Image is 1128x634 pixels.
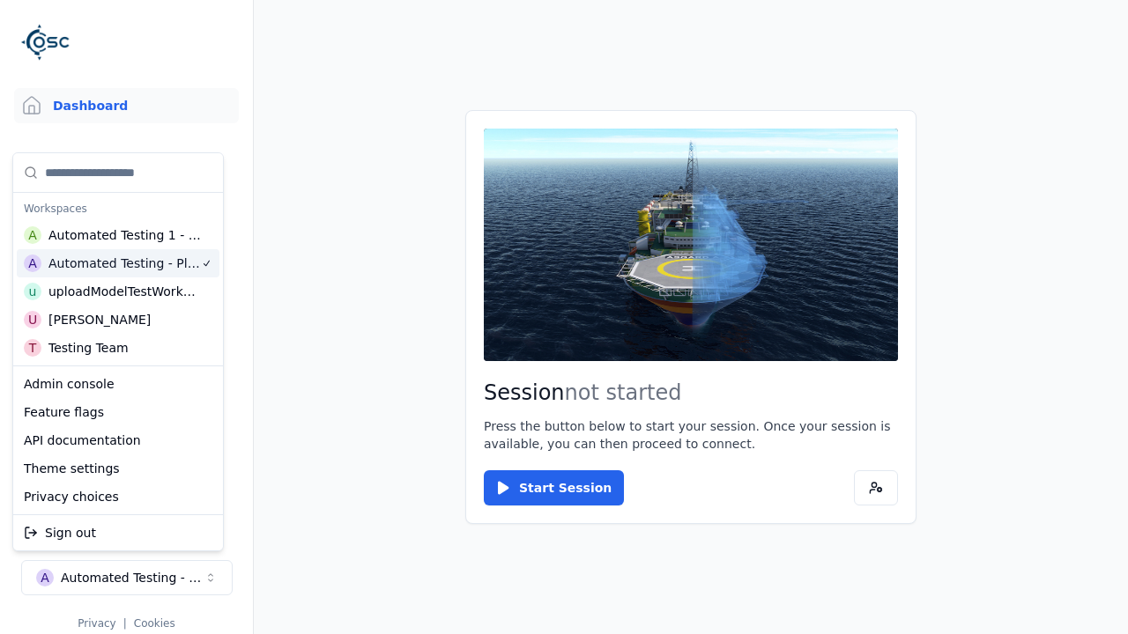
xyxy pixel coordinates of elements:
div: Admin console [17,370,219,398]
div: Suggestions [13,515,223,550]
div: Automated Testing 1 - Playwright [48,226,202,244]
div: Sign out [17,519,219,547]
div: Automated Testing - Playwright [48,254,201,272]
div: U [24,311,41,328]
div: Privacy choices [17,483,219,511]
div: Workspaces [17,196,219,221]
div: u [24,283,41,300]
div: [PERSON_NAME] [48,311,151,328]
div: Theme settings [17,454,219,483]
div: Testing Team [48,339,129,357]
div: T [24,339,41,357]
div: uploadModelTestWorkspace [48,283,200,300]
div: Suggestions [13,366,223,514]
div: A [24,226,41,244]
div: A [24,254,41,272]
div: Suggestions [13,153,223,365]
div: API documentation [17,426,219,454]
div: Feature flags [17,398,219,426]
